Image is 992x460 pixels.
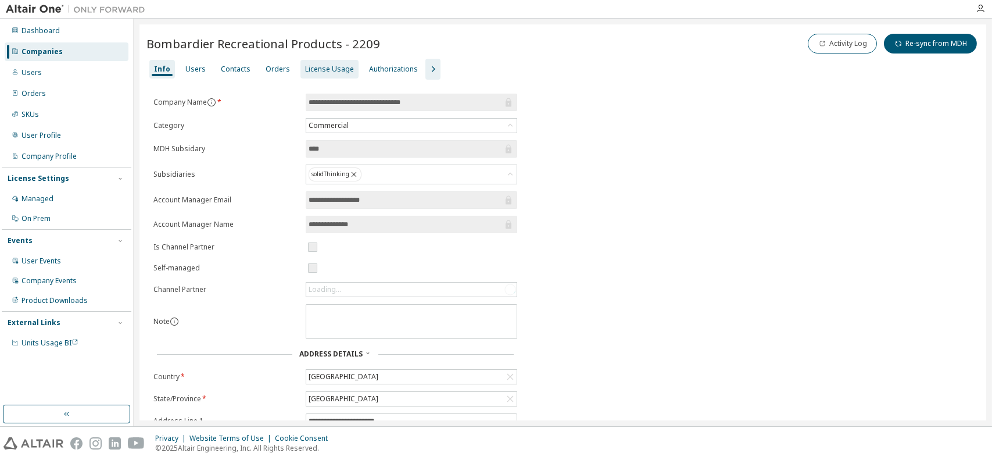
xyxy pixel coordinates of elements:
div: [GEOGRAPHIC_DATA] [306,392,517,406]
img: instagram.svg [89,437,102,450]
button: information [207,98,216,107]
label: Category [153,121,299,130]
div: [GEOGRAPHIC_DATA] [306,370,517,384]
div: SKUs [22,110,39,119]
div: Companies [22,47,63,56]
div: Users [185,65,206,74]
div: Orders [22,89,46,98]
div: Commercial [307,119,350,132]
div: On Prem [22,214,51,223]
div: Events [8,236,33,245]
div: Loading... [309,285,341,294]
div: Commercial [306,119,517,133]
label: Account Manager Email [153,195,299,205]
div: Contacts [221,65,250,74]
label: Self-managed [153,263,299,273]
div: Company Events [22,276,77,286]
div: External Links [8,318,60,327]
label: Channel Partner [153,285,299,294]
img: youtube.svg [128,437,145,450]
label: Subsidiaries [153,170,299,179]
p: © 2025 Altair Engineering, Inc. All Rights Reserved. [155,443,335,453]
label: Is Channel Partner [153,243,299,252]
div: User Events [22,256,61,266]
div: Privacy [155,434,189,443]
div: [GEOGRAPHIC_DATA] [307,393,380,405]
img: linkedin.svg [109,437,121,450]
span: Address Details [299,349,363,359]
span: Bombardier Recreational Products - 2209 [146,35,380,52]
button: Re-sync from MDH [884,34,977,54]
div: Product Downloads [22,296,88,305]
div: [GEOGRAPHIC_DATA] [307,370,380,383]
label: Address Line 1 [153,416,299,426]
img: facebook.svg [70,437,83,450]
div: User Profile [22,131,61,140]
div: License Usage [305,65,354,74]
label: Note [153,316,170,326]
div: Cookie Consent [275,434,335,443]
div: Authorizations [369,65,418,74]
div: solidThinking [306,165,517,184]
div: Users [22,68,42,77]
div: Loading... [306,283,517,297]
label: State/Province [153,394,299,404]
button: information [170,317,179,326]
button: Activity Log [808,34,877,54]
div: Company Profile [22,152,77,161]
label: MDH Subsidary [153,144,299,154]
label: Country [153,372,299,381]
span: Units Usage BI [22,338,78,348]
img: Altair One [6,3,151,15]
div: Info [154,65,170,74]
div: Website Terms of Use [189,434,275,443]
label: Account Manager Name [153,220,299,229]
div: solidThinking [309,167,361,181]
img: altair_logo.svg [3,437,63,450]
div: Managed [22,194,53,204]
div: Dashboard [22,26,60,35]
div: Orders [266,65,290,74]
div: License Settings [8,174,69,183]
label: Company Name [153,98,299,107]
